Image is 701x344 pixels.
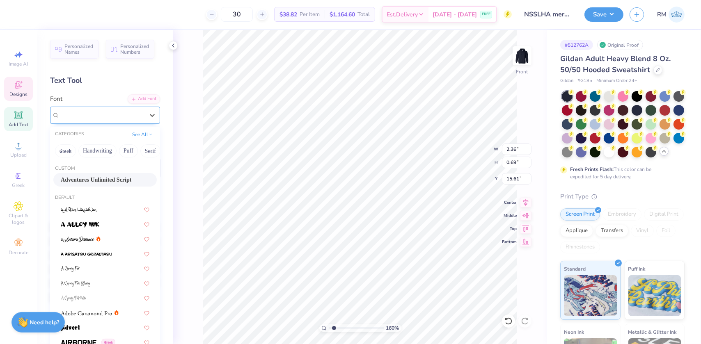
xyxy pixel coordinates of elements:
[644,208,684,221] div: Digital Print
[482,11,490,17] span: FREE
[516,68,528,75] div: Front
[30,319,60,326] strong: Need help?
[628,264,646,273] span: Puff Ink
[61,281,90,287] img: A Charming Font Leftleaning
[560,192,685,201] div: Print Type
[10,152,27,158] span: Upload
[570,166,671,180] div: This color can be expedited for 5 day delivery.
[502,213,517,219] span: Middle
[564,275,617,316] img: Standard
[140,144,160,157] button: Serif
[61,222,99,228] img: a Alloy Ink
[61,266,80,272] img: A Charming Font
[560,40,593,50] div: # 512762A
[560,208,600,221] div: Screen Print
[602,208,641,221] div: Embroidery
[433,10,477,19] span: [DATE] - [DATE]
[560,77,573,84] span: Gildan
[656,225,676,237] div: Foil
[502,200,517,205] span: Center
[50,194,160,201] div: Default
[560,241,600,253] div: Rhinestones
[564,328,584,336] span: Neon Ink
[221,7,253,22] input: – –
[597,40,643,50] div: Original Proof
[12,182,25,189] span: Greek
[9,121,28,128] span: Add Text
[502,226,517,232] span: Top
[577,77,592,84] span: # G185
[61,251,112,257] img: a Arigatou Gozaimasu
[9,61,28,67] span: Image AI
[357,10,370,19] span: Total
[128,94,160,104] div: Add Font
[55,131,84,138] div: CATEGORIES
[570,166,614,173] strong: Fresh Prints Flash:
[4,212,33,226] span: Clipart & logos
[560,225,593,237] div: Applique
[61,237,94,242] img: a Antara Distance
[564,264,586,273] span: Standard
[78,144,117,157] button: Handwriting
[279,10,297,19] span: $38.82
[596,77,637,84] span: Minimum Order: 24 +
[628,275,681,316] img: Puff Ink
[50,75,160,86] div: Text Tool
[502,239,517,245] span: Bottom
[518,6,578,23] input: Untitled Design
[119,144,138,157] button: Puff
[584,7,623,22] button: Save
[387,10,418,19] span: Est. Delivery
[50,94,62,104] label: Font
[9,249,28,256] span: Decorate
[61,310,112,316] img: Adobe Garamond Pro
[120,43,149,55] span: Personalized Numbers
[130,130,155,139] button: See All
[657,7,685,23] a: RM
[657,10,667,19] span: RM
[596,225,628,237] div: Transfers
[330,10,355,19] span: $1,164.60
[560,54,671,75] span: Gildan Adult Heavy Blend 8 Oz. 50/50 Hooded Sweatshirt
[9,91,27,98] span: Designs
[61,207,97,213] img: a Ahlan Wasahlan
[64,43,94,55] span: Personalized Names
[50,165,160,172] div: Custom
[61,296,86,301] img: A Charming Font Outline
[61,325,80,331] img: Advert
[669,7,685,23] img: Roberta Manuel
[61,175,131,184] span: Adventures Unlimited Script
[300,10,320,19] span: Per Item
[55,144,76,157] button: Greek
[631,225,654,237] div: Vinyl
[386,324,399,332] span: 160 %
[628,328,677,336] span: Metallic & Glitter Ink
[514,48,530,64] img: Front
